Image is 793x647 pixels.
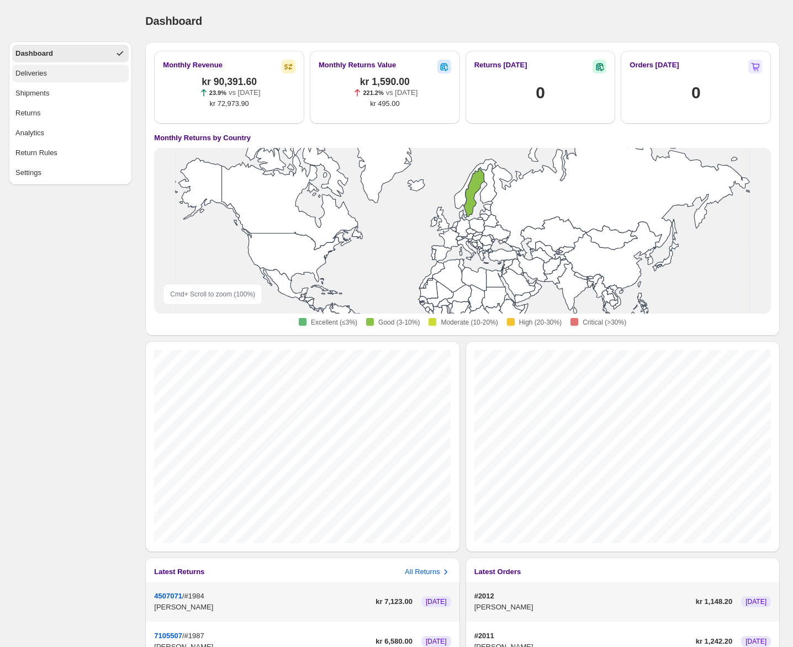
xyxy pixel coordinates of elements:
span: kr 72,973.90 [210,98,249,109]
div: / [154,591,371,613]
span: [DATE] [746,637,766,646]
span: kr 7,123.00 [376,596,413,607]
h2: Monthly Revenue [163,60,223,71]
h1: 0 [536,82,544,104]
button: Return Rules [12,144,129,162]
span: Critical (>30%) [583,318,626,327]
span: Moderate (10-20%) [441,318,498,327]
span: kr 90,391.60 [202,76,257,87]
span: [DATE] [746,597,766,606]
h3: All Returns [405,566,440,577]
h2: Monthly Returns Value [319,60,396,71]
button: Shipments [12,84,129,102]
p: [PERSON_NAME] [474,602,691,613]
div: Analytics [15,128,44,139]
span: kr 1,242.20 [696,636,733,647]
div: Deliveries [15,68,47,79]
div: Dashboard [15,48,53,59]
span: kr 1,590.00 [360,76,410,87]
div: Cmd + Scroll to zoom ( 100 %) [163,284,262,305]
div: Return Rules [15,147,57,158]
span: #1984 [184,592,204,600]
p: #2011 [474,630,691,641]
h3: Latest Orders [474,566,521,577]
span: [DATE] [426,597,447,606]
button: Settings [12,164,129,182]
span: kr 6,580.00 [376,636,413,647]
button: Returns [12,104,129,122]
button: 4507071 [154,592,182,600]
h2: Returns [DATE] [474,60,527,71]
p: [PERSON_NAME] [154,602,371,613]
span: #1987 [184,632,204,640]
h3: Latest Returns [154,566,204,577]
h4: Monthly Returns by Country [154,132,251,144]
span: kr 1,148.20 [696,596,733,607]
span: High (20-30%) [519,318,562,327]
button: 7105507 [154,632,182,640]
button: Deliveries [12,65,129,82]
div: Shipments [15,88,49,99]
button: Analytics [12,124,129,142]
span: Excellent (≤3%) [311,318,357,327]
span: Good (3-10%) [378,318,420,327]
span: Dashboard [145,15,202,27]
span: [DATE] [426,637,447,646]
p: #2012 [474,591,691,602]
div: Settings [15,167,41,178]
span: 23.9% [209,89,226,96]
button: Dashboard [12,45,129,62]
p: vs [DATE] [386,87,418,98]
h1: 0 [691,82,700,104]
div: Returns [15,108,41,119]
button: All Returns [405,566,451,577]
span: 221.2% [363,89,383,96]
p: vs [DATE] [229,87,261,98]
h2: Orders [DATE] [630,60,679,71]
span: kr 495.00 [370,98,399,109]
